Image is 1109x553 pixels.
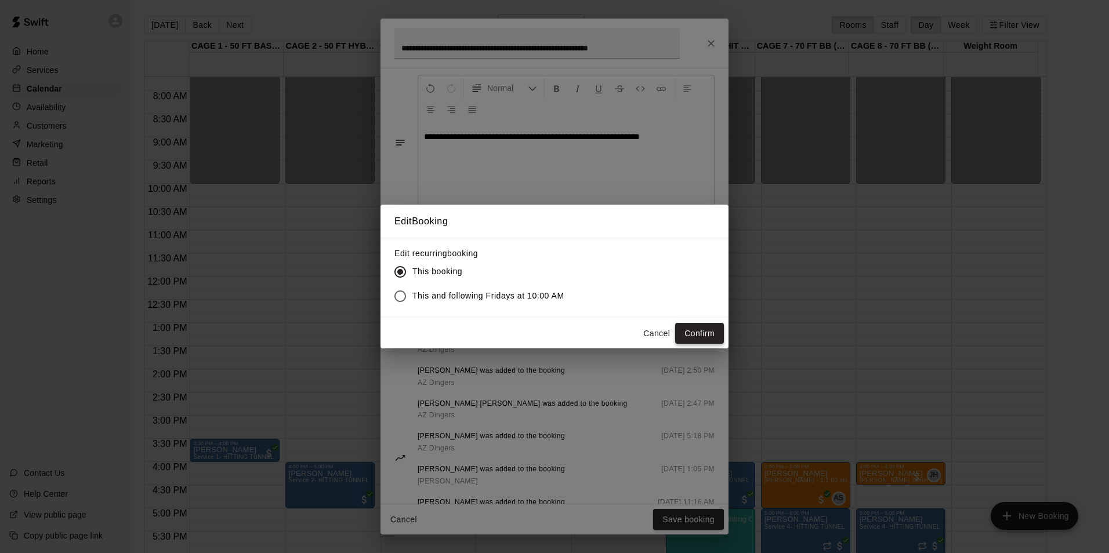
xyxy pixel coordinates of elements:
[412,265,462,278] span: This booking
[394,248,574,259] label: Edit recurring booking
[675,323,724,344] button: Confirm
[380,205,729,238] h2: Edit Booking
[638,323,675,344] button: Cancel
[412,290,564,302] span: This and following Fridays at 10:00 AM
